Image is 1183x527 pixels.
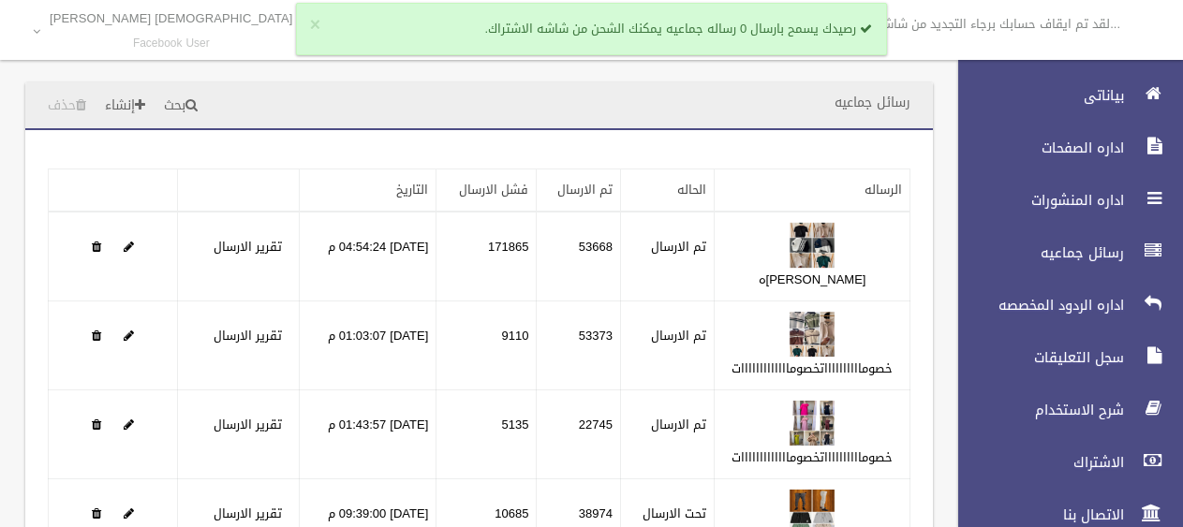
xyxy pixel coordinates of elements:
span: بياناتى [942,86,1130,105]
a: شرح الاستخدام [942,389,1183,431]
span: اداره المنشورات [942,191,1130,210]
div: رصيدك يسمح بارسال 0 رساله جماعيه يمكنك الشحن من شاشه الاشتراك. [296,3,888,55]
td: 5135 [436,390,537,479]
a: رسائل جماعيه [942,232,1183,273]
span: اداره الصفحات [942,139,1130,157]
td: 53373 [537,301,620,390]
p: [DEMOGRAPHIC_DATA] [PERSON_NAME] [50,11,293,25]
a: تم الارسال [557,178,613,201]
small: Facebook User [50,37,293,51]
span: الاشتراك [942,453,1130,472]
label: تم الارسال [651,414,706,436]
td: 22745 [537,390,620,479]
a: Edit [789,413,835,436]
a: Edit [789,235,835,258]
a: Edit [124,413,134,436]
span: اداره الردود المخصصه [942,296,1130,315]
a: خصومااااااااااتخصومااااااااااااات [732,357,893,380]
a: تقرير الارسال [214,413,282,436]
button: × [310,16,320,35]
td: 171865 [436,212,537,301]
a: اداره الردود المخصصه [942,285,1183,326]
a: Edit [124,235,134,258]
td: 53668 [537,212,620,301]
a: التاريخ [396,178,428,201]
a: إنشاء [97,89,153,124]
a: [PERSON_NAME]ه [759,268,866,291]
a: فشل الارسال [459,178,528,201]
a: Edit [789,324,835,347]
a: الاشتراك [942,442,1183,483]
td: [DATE] 01:43:57 م [299,390,436,479]
td: [DATE] 01:03:07 م [299,301,436,390]
span: رسائل جماعيه [942,243,1130,262]
span: سجل التعليقات [942,348,1130,367]
td: [DATE] 04:54:24 م [299,212,436,301]
a: Edit [124,502,134,525]
th: الرساله [715,169,910,212]
img: 638911154680222843.jpg [789,311,835,358]
a: تقرير الارسال [214,502,282,525]
a: Edit [124,324,134,347]
td: 9110 [436,301,537,390]
label: تحت الارسال [643,503,706,525]
label: تم الارسال [651,236,706,258]
img: 638901789314762259.jpeg [789,222,835,269]
th: الحاله [620,169,714,212]
a: بياناتى [942,75,1183,116]
img: 638919818977963822.jpeg [789,400,835,446]
a: اداره الصفحات [942,127,1183,168]
a: سجل التعليقات [942,337,1183,378]
header: رسائل جماعيه [812,84,933,121]
a: بحث [156,89,205,124]
span: الاتصال بنا [942,505,1130,524]
span: شرح الاستخدام [942,401,1130,419]
a: خصومااااااااااتخصومااااااااااااات [732,446,893,469]
a: اداره المنشورات [942,180,1183,221]
label: تم الارسال [651,325,706,347]
a: Edit [789,502,835,525]
a: تقرير الارسال [214,235,282,258]
a: تقرير الارسال [214,324,282,347]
